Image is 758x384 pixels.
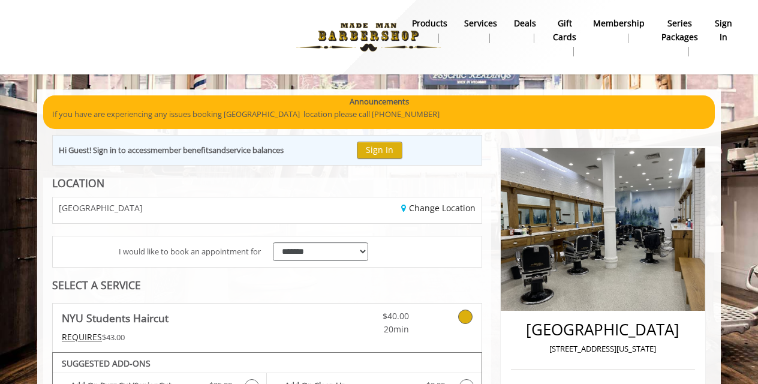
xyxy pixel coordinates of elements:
p: [STREET_ADDRESS][US_STATE] [514,343,692,355]
button: Sign In [357,142,402,159]
a: sign insign in [706,15,741,46]
span: $40.00 [338,310,409,323]
b: Series packages [661,17,698,44]
b: Announcements [350,95,409,108]
a: Change Location [401,202,476,214]
div: Hi Guest! Sign in to access and [59,144,284,157]
b: NYU Students Haircut [62,310,169,326]
a: ServicesServices [456,15,506,46]
span: This service needs some Advance to be paid before we block your appointment [62,331,102,343]
b: Deals [514,17,536,30]
b: sign in [715,17,732,44]
p: If you have are experiencing any issues booking [GEOGRAPHIC_DATA] location please call [PHONE_NUM... [52,108,706,121]
a: MembershipMembership [585,15,653,46]
b: Services [464,17,497,30]
a: Gift cardsgift cards [545,15,585,59]
b: service balances [226,145,284,155]
b: member benefits [151,145,212,155]
div: SELECT A SERVICE [52,280,482,291]
b: products [412,17,447,30]
a: Series packagesSeries packages [653,15,706,59]
a: Productsproducts [404,15,456,46]
img: Made Man Barbershop logo [286,4,451,70]
b: gift cards [553,17,576,44]
b: LOCATION [52,176,104,190]
div: $43.00 [62,331,303,344]
a: DealsDeals [506,15,545,46]
span: [GEOGRAPHIC_DATA] [59,203,143,212]
span: I would like to book an appointment for [119,245,261,258]
h2: [GEOGRAPHIC_DATA] [514,321,692,338]
b: Membership [593,17,645,30]
span: 20min [338,323,409,336]
b: SUGGESTED ADD-ONS [62,358,151,369]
